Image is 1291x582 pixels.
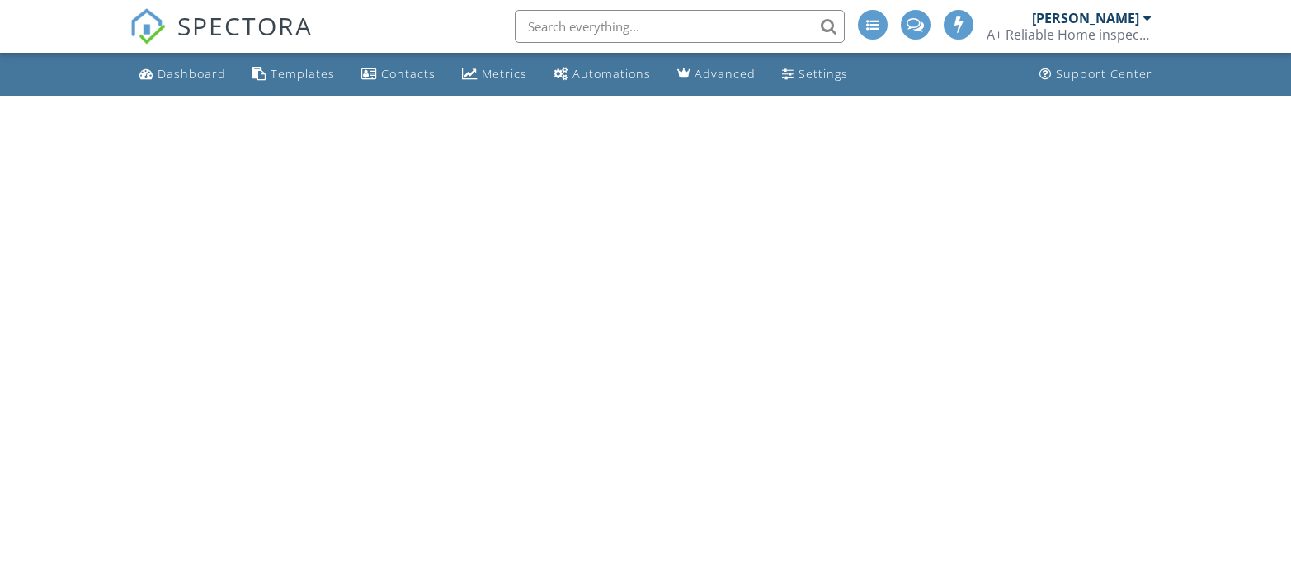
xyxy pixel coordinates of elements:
div: Settings [799,66,848,82]
div: Templates [271,66,335,82]
a: Contacts [355,59,442,90]
a: Support Center [1033,59,1159,90]
a: Settings [775,59,855,90]
a: Automations (Advanced) [547,59,657,90]
div: Dashboard [158,66,226,82]
span: SPECTORA [177,8,313,43]
div: Automations [572,66,651,82]
img: The Best Home Inspection Software - Spectora [130,8,166,45]
div: [PERSON_NAME] [1032,10,1139,26]
div: Advanced [695,66,756,82]
a: Advanced [671,59,762,90]
div: Support Center [1056,66,1152,82]
a: Dashboard [133,59,233,90]
div: A+ Reliable Home inspections LLC [987,26,1152,43]
div: Metrics [482,66,527,82]
div: Contacts [381,66,436,82]
a: Metrics [455,59,534,90]
a: Templates [246,59,342,90]
a: SPECTORA [130,22,313,57]
input: Search everything... [515,10,845,43]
